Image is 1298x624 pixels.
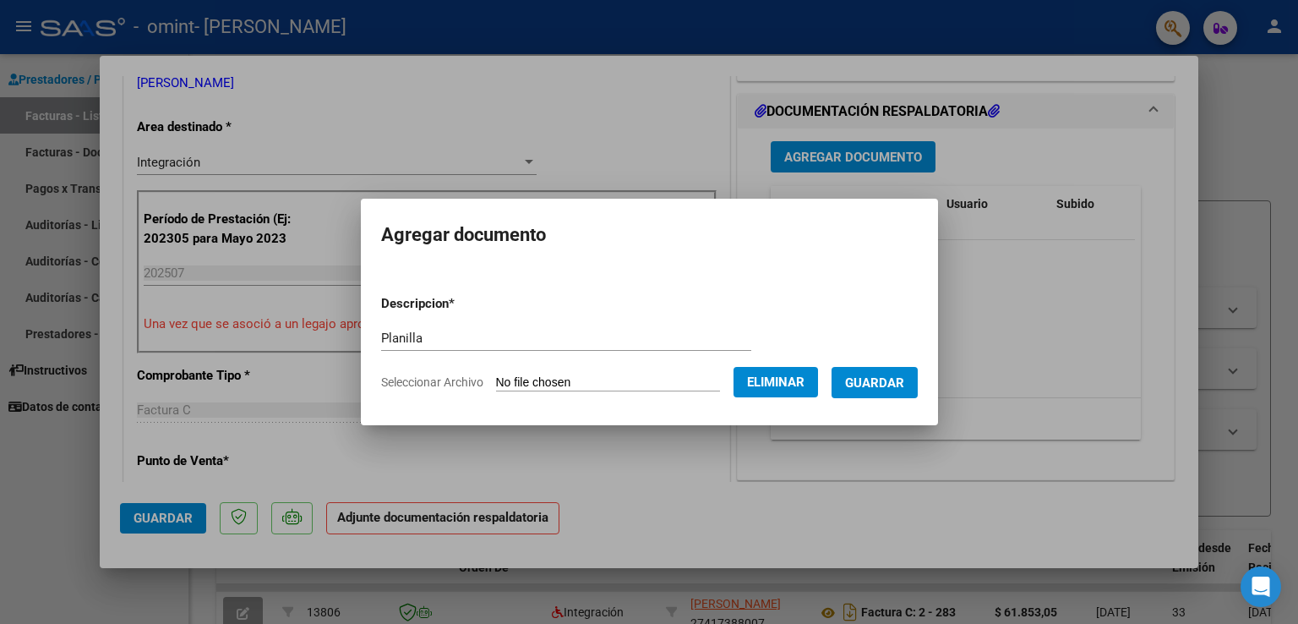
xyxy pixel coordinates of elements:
p: Descripcion [381,294,543,314]
span: Eliminar [747,375,804,390]
button: Guardar [832,367,918,398]
div: Open Intercom Messenger [1241,567,1281,607]
span: Seleccionar Archivo [381,375,483,389]
button: Eliminar [734,367,818,397]
h2: Agregar documento [381,219,918,251]
span: Guardar [845,375,904,391]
